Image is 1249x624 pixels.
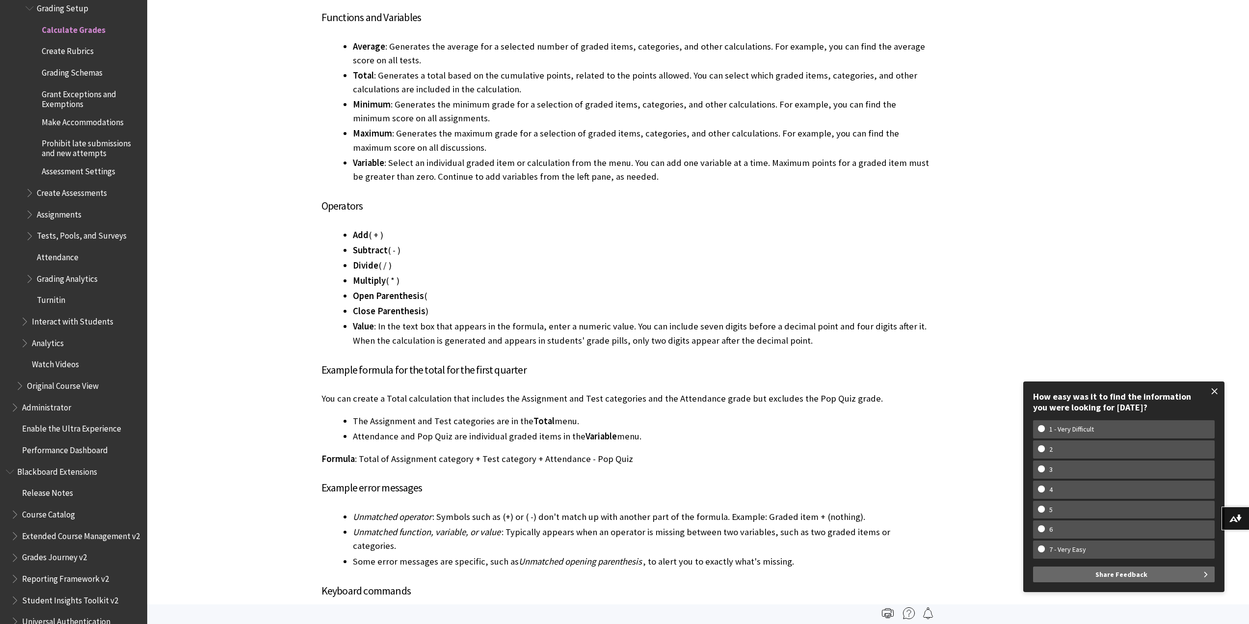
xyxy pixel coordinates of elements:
[353,526,501,538] span: Unmatched function, variable, or value
[37,206,81,219] span: Assignments
[353,430,930,443] li: Attendance and Pop Quiz are individual graded items in the menu.
[37,185,107,198] span: Create Assessments
[353,69,930,96] li: : Generates a total based on the cumulative points, related to the points allowed. You can select...
[353,511,431,522] span: Unmatched operator
[321,583,930,599] h4: Keyboard commands
[1095,567,1147,582] span: Share Feedback
[1038,445,1064,454] w-span: 2
[321,480,930,496] h4: Example error messages
[353,156,930,184] li: : Select an individual graded item or calculation from the menu. You can add one variable at a ti...
[17,463,97,477] span: Blackboard Extensions
[353,40,930,67] li: : Generates the average for a selected number of graded items, categories, and other calculations...
[353,321,374,332] span: Value
[321,392,930,405] p: You can create a Total calculation that includes the Assignment and Test categories and the Atten...
[353,305,425,317] span: Close Parenthesis
[353,304,930,318] li: )
[353,260,378,271] span: Divide
[1033,567,1215,582] button: Share Feedback
[353,275,386,286] span: Multiply
[353,244,930,257] li: ( - )
[533,415,555,427] span: Total
[353,244,388,256] span: Subtract
[22,485,73,498] span: Release Notes
[353,127,930,154] li: : Generates the maximum grade for a selection of graded items, categories, and other calculations...
[32,356,79,370] span: Watch Videos
[1038,465,1064,474] w-span: 3
[353,510,930,524] li: : Symbols such as (+) or ( -) don't match up with another part of the formula. Example: Graded it...
[353,259,930,272] li: ( / )
[353,289,930,303] li: (
[353,41,385,52] span: Average
[42,114,124,127] span: Make Accommodations
[42,163,115,177] span: Assessment Settings
[42,136,140,159] span: Prohibit late submissions and new attempts
[353,128,392,139] span: Maximum
[353,99,391,110] span: Minimum
[22,570,109,584] span: Reporting Framework v2
[1038,486,1064,494] w-span: 4
[37,292,65,305] span: Turnitin
[32,335,64,348] span: Analytics
[22,506,75,519] span: Course Catalog
[1038,525,1064,534] w-span: 6
[922,607,934,619] img: Follow this page
[321,198,930,214] h4: Operators
[519,556,642,567] span: Unmatched opening parenthesis
[42,64,103,78] span: Grading Schemas
[353,228,930,242] li: ( + )
[353,290,424,301] span: Open Parenthesis
[22,592,118,605] span: Student Insights Toolkit v2
[321,9,930,26] h4: Functions and Variables
[42,43,94,56] span: Create Rubrics
[1038,425,1105,434] w-span: 1 - Very Difficult
[37,228,127,241] span: Tests, Pools, and Surveys
[353,274,930,288] li: ( * )
[1038,545,1097,554] w-span: 7 - Very Easy
[22,442,108,455] span: Performance Dashboard
[353,525,930,553] li: : Typically appears when an operator is missing between two variables, such as two graded items o...
[353,320,930,347] li: : In the text box that appears in the formula, enter a numeric value. You can include seven digit...
[1038,506,1064,514] w-span: 5
[27,378,99,391] span: Original Course View
[32,313,113,326] span: Interact with Students
[353,98,930,125] li: : Generates the minimum grade for a selection of graded items, categories, and other calculations...
[42,86,140,109] span: Grant Exceptions and Exemptions
[22,549,87,563] span: Grades Journey v2
[37,249,79,262] span: Attendance
[353,229,369,241] span: Add
[321,453,930,465] p: : Total of Assignment category + Test category + Attendance - Pop Quiz
[353,414,930,428] li: The Assignment and Test categories are in the menu.
[42,22,106,35] span: Calculate Grades
[585,431,617,442] span: Variable
[321,453,355,464] span: Formula
[22,528,140,541] span: Extended Course Management v2
[321,362,930,378] h4: Example formula for the total for the first quarter
[353,70,374,81] span: Total
[903,607,915,619] img: More help
[882,607,894,619] img: Print
[22,421,121,434] span: Enable the Ultra Experience
[353,555,930,569] li: Some error messages are specific, such as , to alert you to exactly what's missing.
[353,157,384,168] span: Variable
[1033,391,1215,412] div: How easy was it to find the information you were looking for [DATE]?
[22,399,71,412] span: Administrator
[37,271,98,284] span: Grading Analytics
